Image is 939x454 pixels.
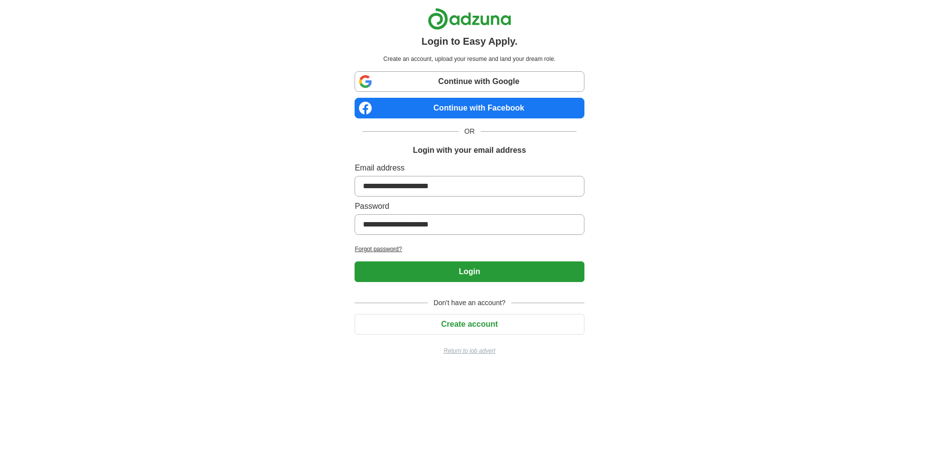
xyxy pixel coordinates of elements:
[421,34,518,49] h1: Login to Easy Apply.
[459,126,481,137] span: OR
[355,71,584,92] a: Continue with Google
[355,200,584,212] label: Password
[428,8,511,30] img: Adzuna logo
[357,55,582,63] p: Create an account, upload your resume and land your dream role.
[428,298,512,308] span: Don't have an account?
[355,346,584,355] a: Return to job advert
[355,162,584,174] label: Email address
[355,245,584,254] a: Forgot password?
[355,314,584,335] button: Create account
[413,144,526,156] h1: Login with your email address
[355,98,584,118] a: Continue with Facebook
[355,320,584,328] a: Create account
[355,261,584,282] button: Login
